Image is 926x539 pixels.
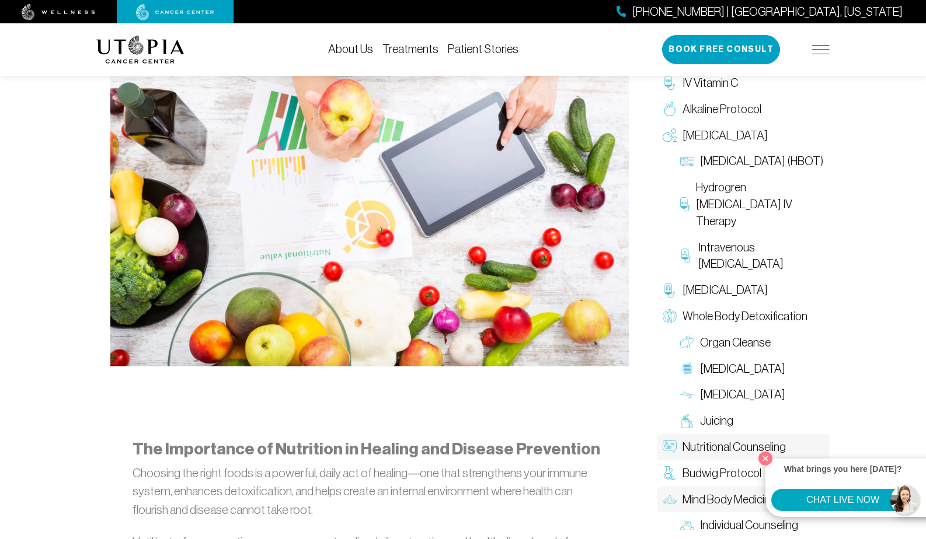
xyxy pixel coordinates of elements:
a: Hydrogren [MEDICAL_DATA] IV Therapy [674,174,830,234]
span: [PHONE_NUMBER] | [GEOGRAPHIC_DATA], [US_STATE] [632,3,903,20]
a: Mind Body Medicine [657,487,830,513]
img: Colon Therapy [680,362,694,376]
img: logo [96,36,184,64]
img: Hydrogren Peroxide IV Therapy [680,197,690,211]
a: [MEDICAL_DATA] [657,277,830,303]
img: Intravenous Ozone Therapy [680,249,692,262]
span: Juicing [700,412,733,429]
a: [MEDICAL_DATA] [657,123,830,149]
span: Mind Body Medicine [683,491,776,508]
img: Hyperbaric Oxygen Therapy (HBOT) [680,155,694,169]
img: Alkaline Protocol [663,102,677,116]
img: Oxygen Therapy [663,128,677,142]
a: [MEDICAL_DATA] [674,381,830,408]
img: IV Vitamin C [663,76,677,90]
img: Whole Body Detoxification [663,309,677,323]
button: Close [756,449,775,468]
a: IV Vitamin C [657,70,830,96]
a: Individual Counseling [674,512,830,538]
img: Juicing [680,414,694,428]
img: icon-hamburger [812,45,830,54]
span: [MEDICAL_DATA] [700,386,785,403]
a: [MEDICAL_DATA] (HBOT) [674,148,830,174]
p: Choosing the right foods is a powerful, daily act of healing—one that strengthens your immune sys... [133,464,607,519]
span: Hydrogren [MEDICAL_DATA] IV Therapy [696,179,824,229]
a: Intravenous [MEDICAL_DATA] [674,235,830,278]
span: [MEDICAL_DATA] [700,360,785,377]
span: IV Vitamin C [683,75,738,92]
a: Nutritional Counseling [657,434,830,460]
span: Nutritional Counseling [683,439,786,456]
span: [MEDICAL_DATA] [683,127,768,144]
img: Lymphatic Massage [680,388,694,402]
span: Alkaline Protocol [683,101,761,118]
img: wellness [22,4,95,20]
img: cancer center [136,4,214,20]
button: CHAT LIVE NOW [771,489,914,511]
span: Whole Body Detoxification [683,308,807,325]
img: Individual Counseling [680,519,694,533]
img: Organ Cleanse [680,335,694,349]
a: [MEDICAL_DATA] [674,356,830,382]
a: Patient Stories [448,43,518,55]
strong: The Importance of Nutrition in Healing and Disease Prevention [133,439,600,459]
span: [MEDICAL_DATA] [683,282,768,299]
img: Budwig Protocol [663,466,677,480]
img: Mind Body Medicine [663,492,677,506]
strong: What brings you here [DATE]? [784,464,902,474]
span: Individual Counseling [700,517,798,534]
img: Nutritional Counseling [663,440,677,454]
span: Intravenous [MEDICAL_DATA] [698,239,824,273]
a: Organ Cleanse [674,330,830,356]
span: [MEDICAL_DATA] (HBOT) [700,153,823,170]
span: Budwig Protocol [683,465,761,482]
span: Organ Cleanse [700,334,771,351]
a: [PHONE_NUMBER] | [GEOGRAPHIC_DATA], [US_STATE] [617,3,903,20]
img: Nutritional Counseling [110,63,629,366]
a: Budwig Protocol [657,460,830,487]
a: Juicing [674,408,830,434]
a: Alkaline Protocol [657,96,830,123]
a: About Us [328,43,373,55]
a: Treatments [382,43,438,55]
a: Whole Body Detoxification [657,303,830,330]
button: Book Free Consult [662,35,780,64]
img: Chelation Therapy [663,283,677,297]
